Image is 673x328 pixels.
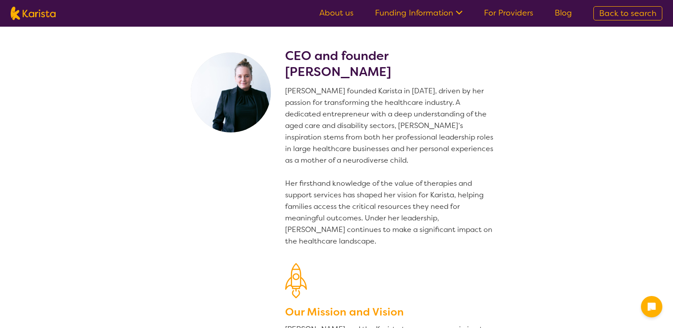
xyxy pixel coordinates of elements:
a: Funding Information [375,8,463,18]
h3: Our Mission and Vision [285,304,497,320]
a: For Providers [484,8,533,18]
a: Back to search [593,6,662,20]
img: Our Mission [285,263,307,298]
a: Blog [555,8,572,18]
h2: CEO and founder [PERSON_NAME] [285,48,497,80]
a: About us [319,8,354,18]
span: Back to search [599,8,657,19]
img: Karista logo [11,7,56,20]
p: [PERSON_NAME] founded Karista in [DATE], driven by her passion for transforming the healthcare in... [285,85,497,247]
